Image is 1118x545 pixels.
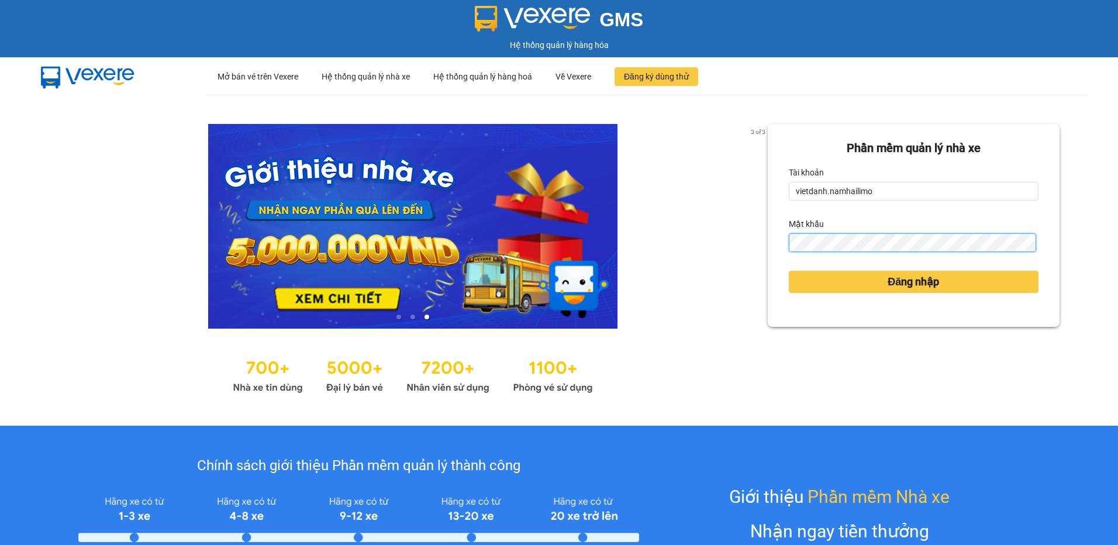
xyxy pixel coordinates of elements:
li: slide item 3 [425,315,429,319]
input: Mật khẩu [789,233,1036,252]
div: Giới thiệu [729,483,950,510]
button: Đăng ký dùng thử [615,67,698,86]
div: Mở bán vé trên Vexere [218,58,298,95]
img: logo 2 [475,6,591,32]
button: Đăng nhập [789,271,1038,293]
span: Phần mềm Nhà xe [808,483,950,510]
div: Chính sách giới thiệu Phần mềm quản lý thành công [78,455,639,477]
li: slide item 1 [396,315,401,319]
div: Hệ thống quản lý nhà xe [322,58,410,95]
a: GMS [475,18,644,27]
label: Mật khẩu [789,215,824,233]
div: Hệ thống quản lý hàng hóa [3,39,1115,51]
img: mbUUG5Q.png [29,57,146,96]
p: 3 of 3 [747,124,768,139]
input: Tài khoản [789,182,1038,201]
button: next slide / item [751,124,768,329]
span: GMS [599,9,643,30]
div: Về Vexere [555,58,591,95]
div: Phần mềm quản lý nhà xe [789,139,1038,157]
div: Nhận ngay tiền thưởng [750,518,929,545]
button: previous slide / item [58,124,75,329]
label: Tài khoản [789,163,824,182]
img: Statistics.png [233,352,593,396]
span: Đăng nhập [888,274,939,290]
li: slide item 2 [410,315,415,319]
div: Hệ thống quản lý hàng hoá [433,58,532,95]
span: Đăng ký dùng thử [624,70,689,83]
